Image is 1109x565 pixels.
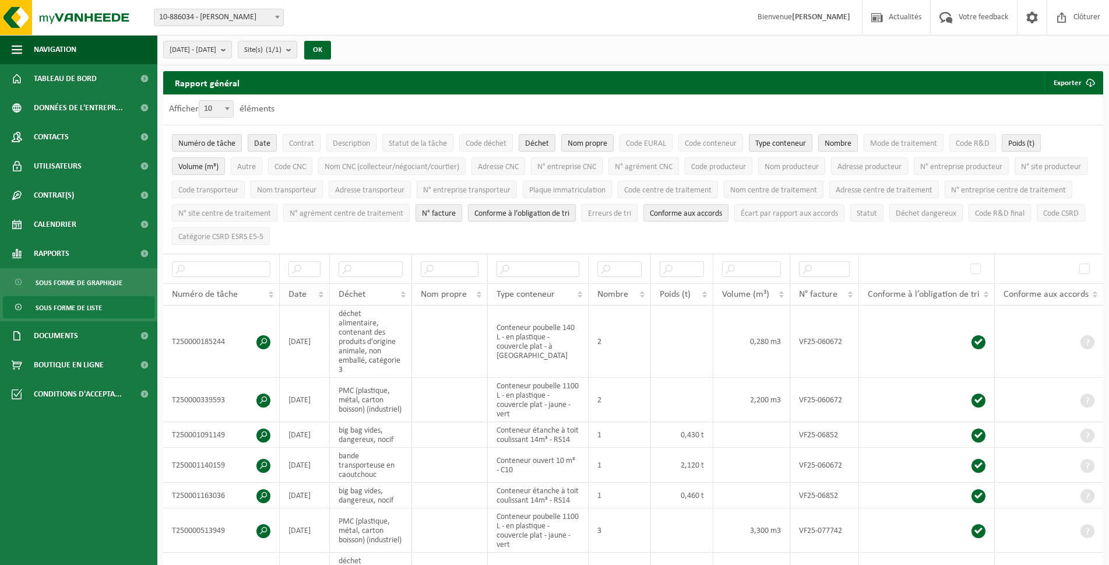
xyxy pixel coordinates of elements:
span: Calendrier [34,210,76,239]
span: Code centre de traitement [624,186,712,195]
button: Code transporteurCode transporteur: Activate to sort [172,181,245,198]
span: Date [254,139,270,148]
span: Nom producteur [765,163,819,171]
button: Adresse transporteurAdresse transporteur: Activate to sort [329,181,411,198]
td: [DATE] [280,378,330,422]
button: Conforme à l’obligation de tri : Activate to sort [468,204,576,222]
button: Code CSRDCode CSRD: Activate to sort [1037,204,1085,222]
td: PMC (plastique, métal, carton boisson) (industriel) [330,508,412,553]
button: StatutStatut: Activate to sort [850,204,883,222]
td: big bag vides, dangereux, nocif [330,483,412,508]
button: N° site centre de traitementN° site centre de traitement: Activate to sort [172,204,277,222]
span: Utilisateurs [34,152,82,181]
td: [DATE] [280,422,330,448]
span: Nom transporteur [257,186,316,195]
td: Conteneur étanche à toit coulissant 14m³ - RS14 [488,483,589,508]
td: PMC (plastique, métal, carton boisson) (industriel) [330,378,412,422]
span: Adresse centre de traitement [836,186,932,195]
td: T250000513949 [163,508,280,553]
button: Poids (t)Poids (t): Activate to sort [1002,134,1041,152]
td: T250001163036 [163,483,280,508]
button: Code centre de traitementCode centre de traitement: Activate to sort [618,181,718,198]
td: 0,280 m3 [713,306,790,378]
td: 0,430 t [651,422,713,448]
span: Adresse CNC [478,163,519,171]
button: Statut de la tâcheStatut de la tâche: Activate to sort [382,134,453,152]
span: Navigation [34,35,76,64]
span: Documents [34,321,78,350]
td: VF25-06852 [790,483,859,508]
span: Déchet [525,139,549,148]
td: 2 [589,306,651,378]
button: AutreAutre: Activate to sort [231,157,262,175]
span: N° facture [799,290,837,299]
span: Déchet dangereux [896,209,956,218]
td: Conteneur étanche à toit coulissant 14m³ - RS14 [488,422,589,448]
span: Contrat [289,139,314,148]
span: Code EURAL [626,139,666,148]
td: Conteneur poubelle 1100 L - en plastique - couvercle plat - jaune - vert [488,508,589,553]
span: 10-886034 - ROSIER - MOUSTIER [154,9,283,26]
span: N° site centre de traitement [178,209,271,218]
span: Nom propre [421,290,467,299]
button: N° agrément CNCN° agrément CNC: Activate to sort [608,157,679,175]
button: Nom centre de traitementNom centre de traitement: Activate to sort [724,181,823,198]
button: ContratContrat: Activate to sort [283,134,321,152]
button: Erreurs de triErreurs de tri: Activate to sort [582,204,638,222]
button: Nom propreNom propre: Activate to sort [561,134,614,152]
button: N° entreprise transporteurN° entreprise transporteur: Activate to sort [417,181,517,198]
td: [DATE] [280,448,330,483]
span: Nombre [825,139,851,148]
button: NombreNombre: Activate to sort [818,134,858,152]
button: Volume (m³)Volume (m³): Activate to sort [172,157,225,175]
span: 10 [199,101,233,117]
button: DéchetDéchet: Activate to sort [519,134,555,152]
td: big bag vides, dangereux, nocif [330,422,412,448]
span: Type conteneur [755,139,806,148]
td: 1 [589,448,651,483]
button: Nom producteurNom producteur: Activate to sort [758,157,825,175]
h2: Rapport général [163,71,251,94]
td: Conteneur poubelle 1100 L - en plastique - couvercle plat - jaune - vert [488,378,589,422]
button: Site(s)(1/1) [238,41,297,58]
button: Nom transporteurNom transporteur: Activate to sort [251,181,323,198]
button: Exporter [1044,71,1102,94]
button: Déchet dangereux : Activate to sort [889,204,963,222]
span: Nombre [597,290,628,299]
span: Nom propre [568,139,607,148]
button: DateDate: Activate to sort [248,134,277,152]
button: N° factureN° facture: Activate to sort [416,204,462,222]
span: Poids (t) [660,290,691,299]
td: 3,300 m3 [713,508,790,553]
span: Numéro de tâche [172,290,238,299]
span: Écart par rapport aux accords [741,209,838,218]
span: Sous forme de liste [36,297,102,319]
count: (1/1) [266,46,281,54]
span: Contrat(s) [34,181,74,210]
button: Code CNCCode CNC: Activate to sort [268,157,312,175]
span: Nom centre de traitement [730,186,817,195]
td: 1 [589,483,651,508]
button: [DATE] - [DATE] [163,41,232,58]
span: Adresse producteur [837,163,902,171]
button: Code R&DCode R&amp;D: Activate to sort [949,134,996,152]
span: Numéro de tâche [178,139,235,148]
button: Code déchetCode déchet: Activate to sort [459,134,513,152]
span: Erreurs de tri [588,209,631,218]
span: N° agrément CNC [615,163,673,171]
span: N° entreprise transporteur [423,186,511,195]
td: 0,460 t [651,483,713,508]
button: Catégorie CSRD ESRS E5-5Catégorie CSRD ESRS E5-5: Activate to sort [172,227,270,245]
td: 1 [589,422,651,448]
span: Conforme aux accords [650,209,722,218]
button: Nom CNC (collecteur/négociant/courtier)Nom CNC (collecteur/négociant/courtier): Activate to sort [318,157,466,175]
td: Conteneur ouvert 10 m³ - C10 [488,448,589,483]
label: Afficher éléments [169,104,274,114]
td: T250000339593 [163,378,280,422]
button: OK [304,41,331,59]
span: Contacts [34,122,69,152]
span: N° entreprise CNC [537,163,596,171]
span: N° facture [422,209,456,218]
button: DescriptionDescription: Activate to sort [326,134,376,152]
span: Rapports [34,239,69,268]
